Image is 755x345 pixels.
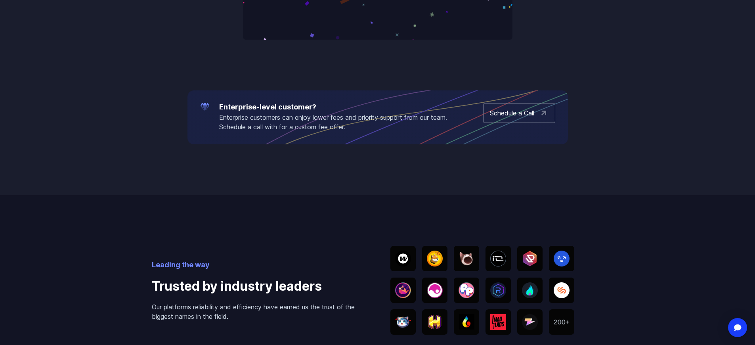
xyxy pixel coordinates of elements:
p: Our platforms reliability and efficiency have earned us the trust of the biggest names in the field. [152,302,365,321]
img: Popcat [459,251,474,266]
img: BONK [427,251,443,266]
a: Schedule a Call [483,103,555,123]
img: Wornhole [395,251,411,266]
img: Elixir Games [427,282,443,298]
img: IOnet [490,251,506,266]
img: Radyum [490,282,506,298]
div: Open Intercom Messenger [728,318,747,337]
img: Pool Party [459,282,474,298]
p: Schedule a Call [490,108,534,118]
img: UpRock [522,251,538,266]
img: SolBlaze [522,282,538,298]
h4: Trusted by industry leaders [152,277,365,296]
img: SEND [554,251,570,266]
img: WEN [395,316,411,328]
img: MadLads [490,314,506,330]
img: Whales market [395,282,411,298]
img: Solend [554,282,570,298]
img: Honeyland [427,315,443,329]
img: Turbos [459,314,474,330]
img: 200+ [554,320,570,325]
img: Zeus [522,314,538,330]
img: arrow [539,108,549,118]
p: Leading the way [152,259,365,270]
